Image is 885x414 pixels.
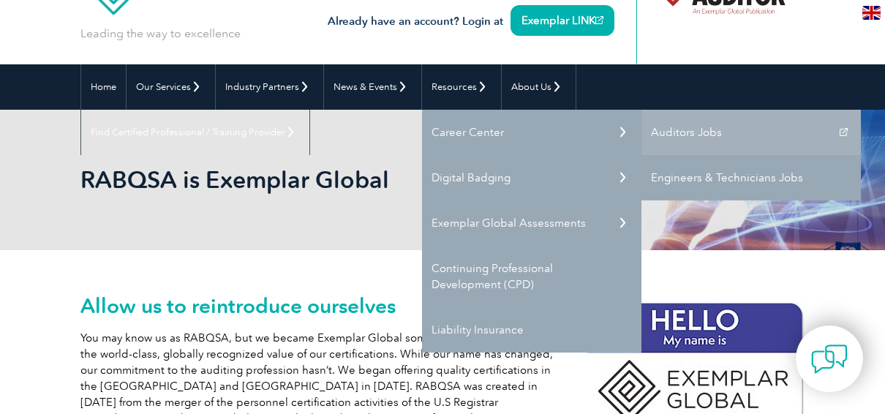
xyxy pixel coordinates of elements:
a: Our Services [127,64,215,110]
p: Leading the way to excellence [80,26,241,42]
a: Home [81,64,126,110]
a: Engineers & Technicians Jobs [641,155,861,200]
img: contact-chat.png [811,341,848,377]
a: Exemplar Global Assessments [422,200,641,246]
img: en [862,6,881,20]
a: Digital Badging [422,155,641,200]
a: Exemplar LINK [511,5,614,36]
a: About Us [502,64,576,110]
a: Industry Partners [216,64,323,110]
img: open_square.png [595,16,603,24]
a: Career Center [422,110,641,155]
h2: RABQSA is Exemplar Global [80,168,587,192]
h3: Already have an account? Login at [328,12,614,31]
a: Continuing Professional Development (CPD) [422,246,641,307]
a: News & Events [324,64,421,110]
a: Auditors Jobs [641,110,861,155]
a: Find Certified Professional / Training Provider [81,110,309,155]
a: Liability Insurance [422,307,641,353]
h2: Allow us to reintroduce ourselves [80,294,805,317]
a: Resources [422,64,501,110]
